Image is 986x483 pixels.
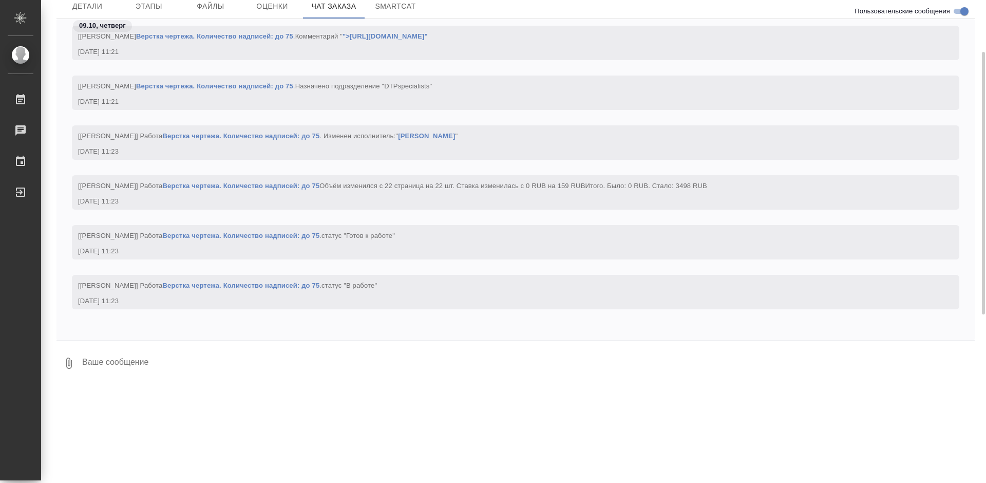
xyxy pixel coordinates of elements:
span: статус "Готов к работе" [321,232,395,239]
span: статус "В работе" [321,282,377,289]
div: [DATE] 11:23 [78,246,923,256]
span: [[PERSON_NAME]] Работа Объём изменился c 22 страница на 22 шт. Ставка изменилась c 0 RUB на 159 RUB [78,182,707,190]
span: " " [395,132,458,140]
span: Оповещения-логи [893,18,950,29]
span: Пользовательские сообщения [855,6,950,16]
p: 09.10, четверг [79,21,126,31]
div: [DATE] 11:21 [78,47,923,57]
span: [[PERSON_NAME]] Работа . [78,232,395,239]
span: Итого. Было: 0 RUB. Стало: 3498 RUB [585,182,707,190]
span: Назначено подразделение "DTPspecialists" [295,82,432,90]
a: Верстка чертежа. Количество надписей: до 75 [162,182,319,190]
div: [DATE] 11:23 [78,146,923,157]
div: [DATE] 11:21 [78,97,923,107]
span: [[PERSON_NAME]] Работа . [78,282,377,289]
div: [DATE] 11:23 [78,196,923,207]
a: [PERSON_NAME] [398,132,455,140]
span: [[PERSON_NAME] . [78,82,432,90]
a: Верстка чертежа. Количество надписей: до 75 [136,82,293,90]
a: Верстка чертежа. Количество надписей: до 75 [162,232,319,239]
span: [[PERSON_NAME]] Работа . Изменен исполнитель: [78,132,458,140]
a: Верстка чертежа. Количество надписей: до 75 [162,282,319,289]
div: [DATE] 11:23 [78,296,923,306]
a: Верстка чертежа. Количество надписей: до 75 [162,132,319,140]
